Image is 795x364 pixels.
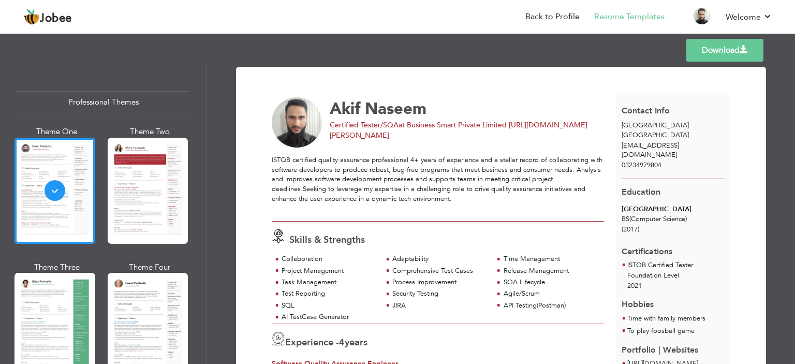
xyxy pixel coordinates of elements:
[392,289,487,299] div: Security Testing
[110,262,190,273] div: Theme Four
[272,155,604,213] div: ISTQB certified quality assurance professional 4+ years of experience and a stellar record of col...
[40,13,72,24] span: Jobee
[392,254,487,264] div: Adaptability
[365,98,426,120] span: Naseem
[282,266,376,276] div: Project Management
[504,301,598,311] div: API Testing(Postman)
[504,254,598,264] div: Time Management
[622,141,679,160] span: [EMAIL_ADDRESS][DOMAIN_NAME]
[330,120,587,140] span: at Business Smart Private Limited [URL][DOMAIN_NAME][PERSON_NAME]
[622,105,670,117] span: Contact Info
[392,278,487,287] div: Process Improvement
[392,266,487,276] div: Comprehensive Test Cases
[622,238,672,258] span: Certifications
[339,336,367,350] label: years
[339,336,345,349] span: 4
[622,205,725,214] div: [GEOGRAPHIC_DATA]
[622,214,687,224] span: BS(Computer Science)
[627,326,695,336] span: To play foosball game
[282,254,376,264] div: Collaboration
[282,278,376,287] div: Task Management
[594,11,665,23] a: Resume Templates
[110,126,190,137] div: Theme Two
[17,126,97,137] div: Theme One
[282,289,376,299] div: Test Reporting
[627,281,725,292] p: 2021
[330,120,399,130] span: Certified Tester/SQA
[622,130,689,140] span: [GEOGRAPHIC_DATA]
[622,186,660,198] span: Education
[622,344,698,356] span: Portfolio | Websites
[504,266,598,276] div: Release Management
[23,9,72,25] a: Jobee
[686,39,763,62] a: Download
[622,299,654,310] span: Hobbies
[504,278,598,287] div: SQA Lifecycle
[272,97,322,148] img: No image
[17,91,190,113] div: Professional Themes
[525,11,580,23] a: Back to Profile
[627,260,693,280] span: ISTQB Certified Tester Foundation Level
[282,301,376,311] div: SQL
[17,262,97,273] div: Theme Three
[285,336,339,349] span: Experience -
[622,121,689,130] span: [GEOGRAPHIC_DATA]
[622,161,661,170] span: 03234979804
[330,98,360,120] span: Akif
[23,9,40,25] img: jobee.io
[289,234,365,246] span: Skills & Strengths
[504,289,598,299] div: Agile/Scrum
[622,225,639,234] span: (2017)
[282,312,376,322] div: AI TestCase Generator
[726,11,772,23] a: Welcome
[627,314,705,323] span: Time with family members
[694,8,710,24] img: Profile Img
[392,301,487,311] div: JIRA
